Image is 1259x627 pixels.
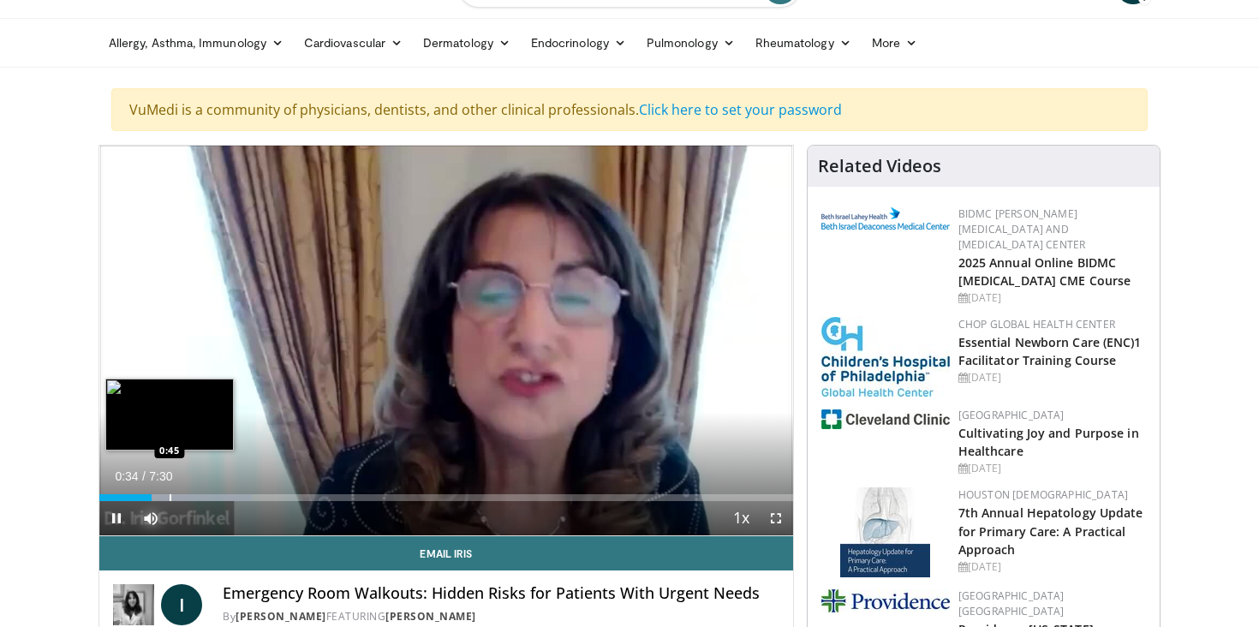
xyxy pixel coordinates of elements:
[958,425,1139,459] a: Cultivating Joy and Purpose in Healthcare
[745,26,862,60] a: Rheumatology
[294,26,413,60] a: Cardiovascular
[111,88,1148,131] div: VuMedi is a community of physicians, dentists, and other clinical professionals.
[134,501,168,535] button: Mute
[99,501,134,535] button: Pause
[413,26,521,60] a: Dermatology
[115,469,138,483] span: 0:34
[958,334,1142,368] a: Essential Newborn Care (ENC)1 Facilitator Training Course
[821,409,950,429] img: 1ef99228-8384-4f7a-af87-49a18d542794.png.150x105_q85_autocrop_double_scale_upscale_version-0.2.jpg
[113,584,154,625] img: Dr. Iris Gorfinkel
[149,469,172,483] span: 7:30
[958,206,1086,252] a: BIDMC [PERSON_NAME][MEDICAL_DATA] and [MEDICAL_DATA] Center
[105,379,234,451] img: image.jpeg
[725,501,759,535] button: Playback Rate
[958,588,1065,618] a: [GEOGRAPHIC_DATA] [GEOGRAPHIC_DATA]
[223,609,779,624] div: By FEATURING
[236,609,326,624] a: [PERSON_NAME]
[161,584,202,625] a: I
[821,589,950,612] img: 9aead070-c8c9-47a8-a231-d8565ac8732e.png.150x105_q85_autocrop_double_scale_upscale_version-0.2.jpg
[99,494,793,501] div: Progress Bar
[821,317,950,397] img: 8fbf8b72-0f77-40e1-90f4-9648163fd298.jpg.150x105_q85_autocrop_double_scale_upscale_version-0.2.jpg
[958,408,1065,422] a: [GEOGRAPHIC_DATA]
[385,609,476,624] a: [PERSON_NAME]
[223,584,779,603] h4: Emergency Room Walkouts: Hidden Risks for Patients With Urgent Needs
[958,505,1143,557] a: 7th Annual Hepatology Update for Primary Care: A Practical Approach
[958,317,1115,331] a: CHOP Global Health Center
[821,207,950,230] img: c96b19ec-a48b-46a9-9095-935f19585444.png.150x105_q85_autocrop_double_scale_upscale_version-0.2.png
[98,26,294,60] a: Allergy, Asthma, Immunology
[818,156,941,176] h4: Related Videos
[958,559,1146,575] div: [DATE]
[840,487,930,577] img: 83b65fa9-3c25-403e-891e-c43026028dd2.jpg.150x105_q85_autocrop_double_scale_upscale_version-0.2.jpg
[958,254,1131,289] a: 2025 Annual Online BIDMC [MEDICAL_DATA] CME Course
[142,469,146,483] span: /
[99,146,793,536] video-js: Video Player
[958,487,1128,502] a: Houston [DEMOGRAPHIC_DATA]
[759,501,793,535] button: Fullscreen
[636,26,745,60] a: Pulmonology
[99,536,793,570] a: Email Iris
[958,290,1146,306] div: [DATE]
[958,370,1146,385] div: [DATE]
[862,26,928,60] a: More
[639,100,842,119] a: Click here to set your password
[958,461,1146,476] div: [DATE]
[521,26,636,60] a: Endocrinology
